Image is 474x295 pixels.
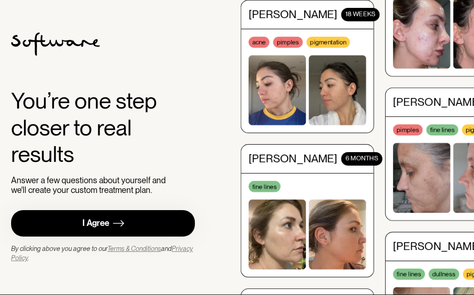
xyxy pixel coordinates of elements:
div: You’re one step closer to real results [11,88,195,168]
a: I Agree [11,210,195,237]
div: [PERSON_NAME] [249,149,337,162]
div: fine lines [249,177,281,188]
div: By clicking above you agree to our and . [11,244,195,263]
div: [PERSON_NAME] [249,4,337,18]
div: 6 months [341,149,382,162]
div: dullness [429,265,459,276]
a: Terms & Conditions [107,245,161,252]
div: Answer a few questions about yourself and we'll create your custom treatment plan. [11,175,170,195]
div: fine lines [393,265,425,276]
a: Privacy Policy [11,245,193,262]
div: 18 WEEKS [341,4,380,18]
div: I Agree [82,218,109,229]
div: pimples [393,121,423,132]
div: fine lines [426,121,458,132]
div: pimples [273,33,303,44]
div: pigmentation [306,33,350,44]
div: acne [249,33,269,44]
